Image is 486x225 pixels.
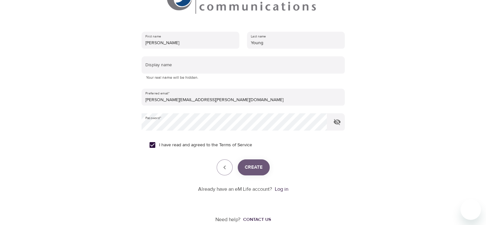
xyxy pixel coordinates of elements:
[215,216,241,223] p: Need help?
[146,75,340,81] p: Your real name will be hidden.
[245,163,263,172] span: Create
[460,199,481,220] iframe: Button to launch messaging window
[198,186,272,193] p: Already have an eM Life account?
[243,216,271,223] div: Contact us
[159,142,252,149] span: I have read and agreed to the
[219,142,252,149] a: Terms of Service
[241,216,271,223] a: Contact us
[238,159,270,175] button: Create
[275,186,288,192] a: Log in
